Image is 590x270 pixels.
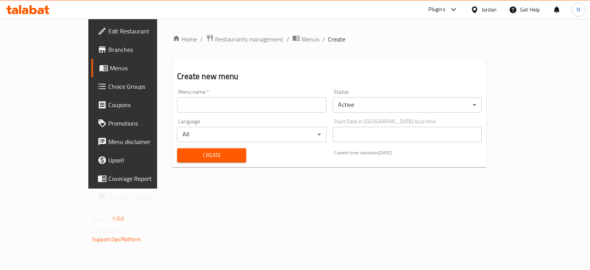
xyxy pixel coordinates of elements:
span: Upsell [108,156,181,165]
a: Coupons [91,96,187,114]
span: Branches [108,45,181,54]
span: Menus [110,63,181,73]
a: Support.OpsPlatform [92,234,141,244]
li: / [200,35,203,44]
a: Grocery Checklist [91,188,187,206]
p: Current time in Jordan is [DATE] [334,149,482,156]
div: Active [333,97,482,113]
button: Create [177,148,246,162]
span: Restaurants management [215,35,283,44]
a: Promotions [91,114,187,133]
span: Create [183,151,240,160]
div: Plugins [428,5,445,14]
span: Coupons [108,100,181,109]
span: 1.0.0 [112,214,124,224]
span: Choice Groups [108,82,181,91]
h2: Create new menu [177,71,482,82]
a: Menus [91,59,187,77]
span: Edit Restaurant [108,27,181,36]
a: Edit Restaurant [91,22,187,40]
span: Version: [92,214,111,224]
div: Jordan [482,5,497,14]
div: All [177,127,326,142]
span: Get support on: [92,227,128,237]
span: Grocery Checklist [108,192,181,202]
input: Please enter Menu name [177,97,326,113]
span: Promotions [108,119,181,128]
span: N [577,5,580,14]
a: Restaurants management [206,34,283,44]
a: Menu disclaimer [91,133,187,151]
a: Branches [91,40,187,59]
li: / [287,35,289,44]
a: Menus [292,34,319,44]
li: / [322,35,325,44]
nav: breadcrumb [172,34,486,44]
a: Upsell [91,151,187,169]
a: Coverage Report [91,169,187,188]
span: Create [328,35,345,44]
span: Menus [302,35,319,44]
span: Coverage Report [108,174,181,183]
a: Choice Groups [91,77,187,96]
span: Menu disclaimer [108,137,181,146]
